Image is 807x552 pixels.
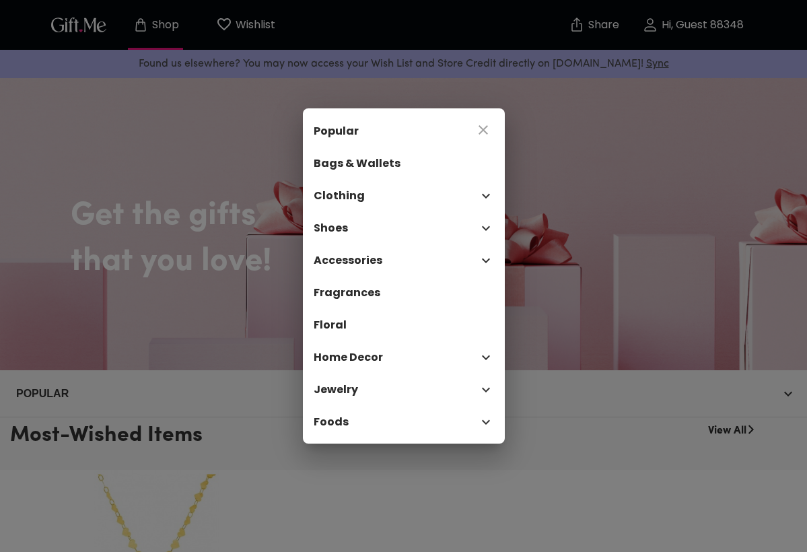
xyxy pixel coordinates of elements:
span: Fragrances [314,285,494,301]
button: close [467,114,499,146]
span: Popular [314,123,494,139]
span: Foods [314,414,478,430]
span: Clothing [314,188,478,204]
span: Home Decor [314,349,478,366]
span: Accessories [314,252,478,269]
span: Jewelry [314,382,478,398]
span: Bags & Wallets [314,156,494,172]
span: Floral [314,317,494,333]
span: Shoes [314,220,478,236]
